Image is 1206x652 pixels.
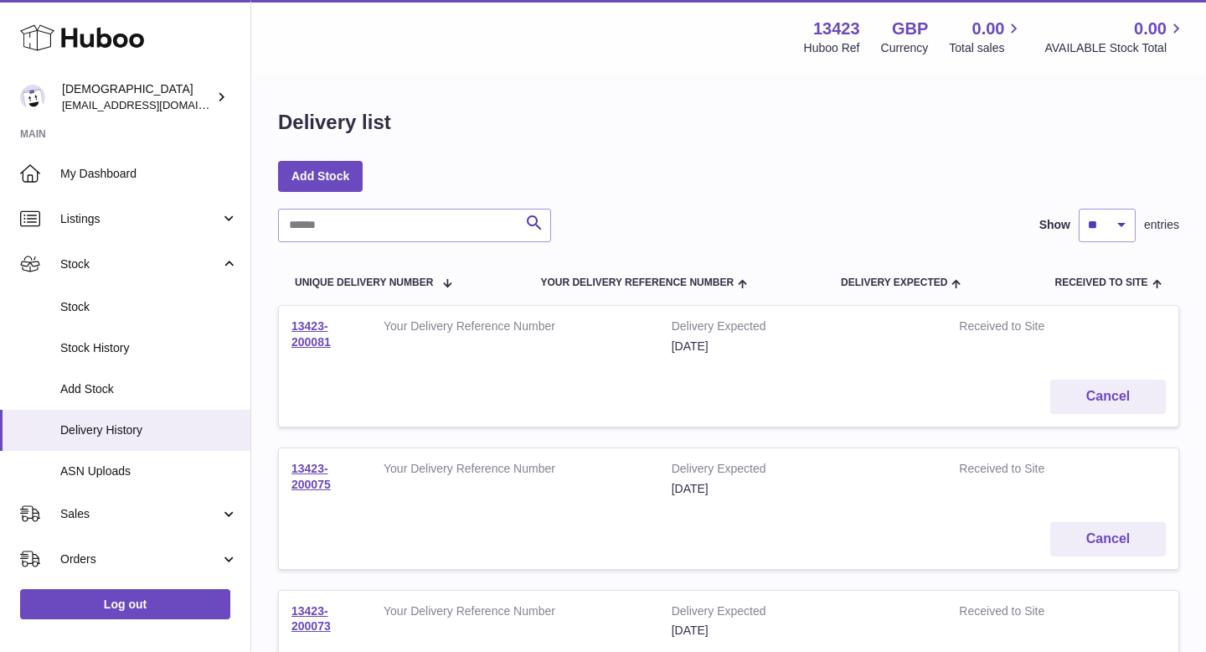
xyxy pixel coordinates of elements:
[959,603,1095,624] strong: Received to Site
[60,211,220,227] span: Listings
[813,18,860,40] strong: 13423
[60,340,238,356] span: Stock History
[62,81,213,113] div: [DEMOGRAPHIC_DATA]
[949,40,1023,56] span: Total sales
[60,166,238,182] span: My Dashboard
[1050,522,1166,556] button: Cancel
[291,462,331,491] a: 13423-200075
[20,85,45,110] img: olgazyuz@outlook.com
[540,277,734,288] span: Your Delivery Reference Number
[672,603,935,624] strong: Delivery Expected
[1054,277,1147,288] span: Received to Site
[60,422,238,438] span: Delivery History
[892,18,928,40] strong: GBP
[62,98,246,111] span: [EMAIL_ADDRESS][DOMAIN_NAME]
[278,109,391,136] h1: Delivery list
[1134,18,1167,40] span: 0.00
[949,18,1023,56] a: 0.00 Total sales
[959,318,1095,339] strong: Received to Site
[60,506,220,522] span: Sales
[672,339,935,354] div: [DATE]
[60,551,220,567] span: Orders
[295,277,433,288] span: Unique Delivery Number
[60,463,238,479] span: ASN Uploads
[60,381,238,397] span: Add Stock
[1050,380,1166,414] button: Cancel
[384,318,647,339] strong: Your Delivery Reference Number
[841,277,947,288] span: Delivery Expected
[1039,217,1070,233] label: Show
[1044,18,1186,56] a: 0.00 AVAILABLE Stock Total
[60,299,238,315] span: Stock
[672,623,935,639] div: [DATE]
[1144,217,1179,233] span: entries
[881,40,929,56] div: Currency
[20,589,230,619] a: Log out
[291,319,331,349] a: 13423-200081
[972,18,1005,40] span: 0.00
[672,481,935,497] div: [DATE]
[278,161,363,191] a: Add Stock
[1044,40,1186,56] span: AVAILABLE Stock Total
[291,604,331,634] a: 13423-200073
[384,603,647,624] strong: Your Delivery Reference Number
[804,40,860,56] div: Huboo Ref
[959,461,1095,481] strong: Received to Site
[384,461,647,481] strong: Your Delivery Reference Number
[672,461,935,481] strong: Delivery Expected
[672,318,935,339] strong: Delivery Expected
[60,256,220,272] span: Stock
